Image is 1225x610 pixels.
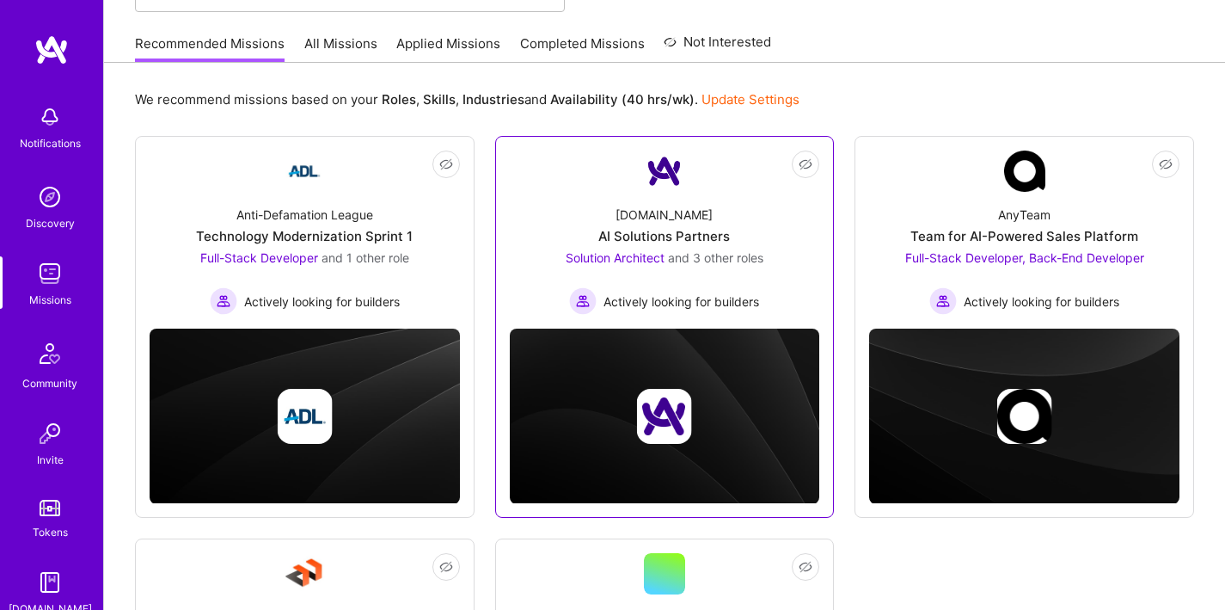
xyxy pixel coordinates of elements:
img: Company logo [637,389,692,444]
i: icon EyeClosed [799,157,812,171]
a: Company LogoAnyTeamTeam for AI-Powered Sales PlatformFull-Stack Developer, Back-End Developer Act... [869,151,1179,315]
span: Actively looking for builders [244,293,400,311]
div: Discovery [26,214,75,232]
b: Availability (40 hrs/wk) [550,91,695,108]
a: All Missions [304,34,377,63]
span: Actively looking for builders [964,293,1119,311]
img: logo [34,34,69,65]
b: Skills [423,91,456,108]
img: cover [510,329,820,504]
img: Company Logo [284,151,325,192]
div: Community [22,374,77,392]
span: and 3 other roles [668,250,763,265]
a: Not Interested [664,32,771,63]
img: Company logo [997,389,1052,444]
span: Full-Stack Developer, Back-End Developer [905,250,1144,265]
div: Missions [29,291,71,309]
img: cover [869,329,1179,504]
span: Full-Stack Developer [200,250,318,265]
img: Actively looking for builders [569,287,597,315]
img: Company Logo [644,151,685,192]
a: Recommended Missions [135,34,285,63]
span: Actively looking for builders [603,293,759,311]
i: icon EyeClosed [799,560,812,574]
span: and 1 other role [322,250,409,265]
b: Industries [462,91,524,108]
div: Notifications [20,134,81,152]
img: Invite [33,416,67,451]
img: Actively looking for builders [929,287,957,315]
div: Tokens [33,523,68,541]
img: Actively looking for builders [210,287,237,315]
img: tokens [40,500,60,516]
p: We recommend missions based on your , , and . [135,90,799,108]
a: Company LogoAnti-Defamation LeagueTechnology Modernization Sprint 1Full-Stack Developer and 1 oth... [150,151,460,315]
img: cover [150,329,460,504]
div: Team for AI-Powered Sales Platform [910,227,1138,245]
a: Company Logo[DOMAIN_NAME]AI Solutions PartnersSolution Architect and 3 other rolesActively lookin... [510,151,820,315]
a: Completed Missions [520,34,645,63]
div: Technology Modernization Sprint 1 [196,227,413,245]
a: Update Settings [701,91,799,108]
img: Company Logo [1004,151,1045,192]
img: Community [29,333,70,374]
img: discovery [33,180,67,214]
img: teamwork [33,256,67,291]
i: icon EyeClosed [1159,157,1173,171]
img: Company logo [277,389,332,444]
div: Anti-Defamation League [236,206,373,224]
div: AnyTeam [998,206,1050,224]
b: Roles [382,91,416,108]
div: AI Solutions Partners [598,227,730,245]
i: icon EyeClosed [439,560,453,574]
div: Invite [37,451,64,469]
span: Solution Architect [566,250,665,265]
div: [DOMAIN_NAME] [616,206,713,224]
img: guide book [33,565,67,600]
img: Company Logo [284,553,325,595]
a: Applied Missions [396,34,500,63]
img: bell [33,100,67,134]
i: icon EyeClosed [439,157,453,171]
